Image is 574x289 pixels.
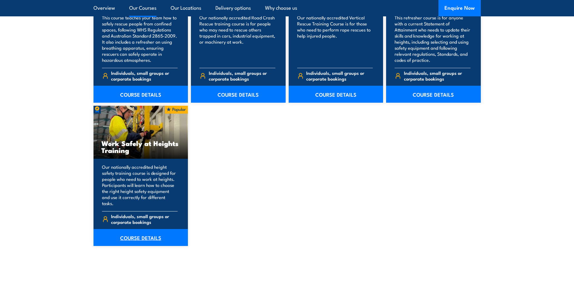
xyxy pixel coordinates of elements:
[191,86,286,103] a: COURSE DETAILS
[199,15,275,63] p: Our nationally accredited Road Crash Rescue training course is for people who may need to rescue ...
[102,15,178,63] p: This course teaches your team how to safely rescue people from confined spaces, following WHS Reg...
[101,140,180,154] h3: Work Safely at Heights Training
[306,70,373,81] span: Individuals, small groups or corporate bookings
[297,15,373,63] p: Our nationally accredited Vertical Rescue Training Course is for those who need to perform rope r...
[93,86,188,103] a: COURSE DETAILS
[111,213,178,225] span: Individuals, small groups or corporate bookings
[93,229,188,246] a: COURSE DETAILS
[289,86,383,103] a: COURSE DETAILS
[404,70,471,81] span: Individuals, small groups or corporate bookings
[102,164,178,206] p: Our nationally accredited height safety training course is designed for people who need to work a...
[395,15,471,63] p: This refresher course is for anyone with a current Statement of Attainment who needs to update th...
[386,86,481,103] a: COURSE DETAILS
[209,70,275,81] span: Individuals, small groups or corporate bookings
[111,70,178,81] span: Individuals, small groups or corporate bookings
